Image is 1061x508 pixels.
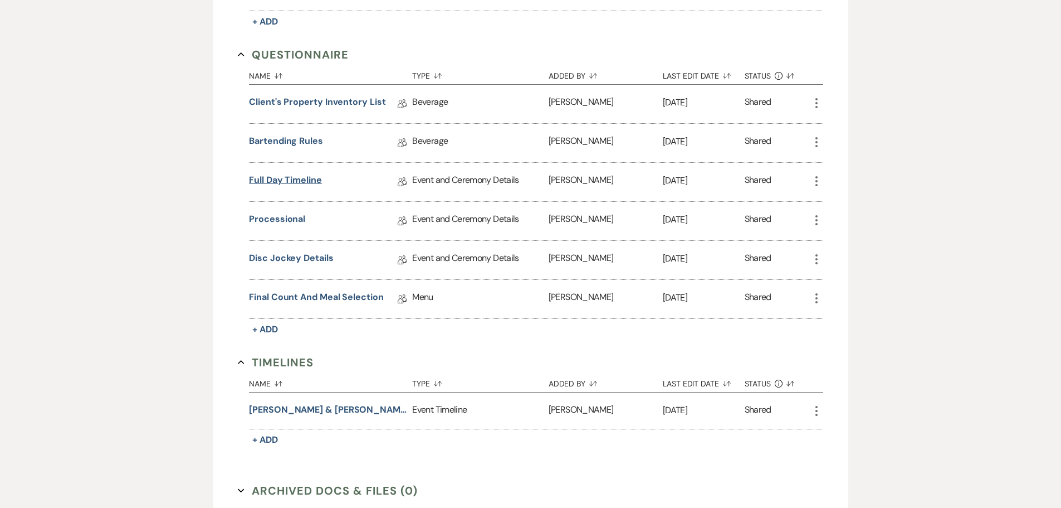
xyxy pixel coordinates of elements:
p: [DATE] [663,212,745,227]
div: Shared [745,291,771,308]
div: [PERSON_NAME] [549,85,663,123]
p: [DATE] [663,291,745,305]
div: Shared [745,251,771,269]
button: Added By [549,371,663,392]
div: [PERSON_NAME] [549,163,663,201]
button: Name [249,371,412,392]
button: Last Edit Date [663,371,745,392]
button: Type [412,63,548,84]
button: Status [745,371,810,392]
a: Full Day Timeline [249,173,322,191]
button: Archived Docs & Files (0) [238,482,418,499]
a: Final Count and Meal Selection [249,291,384,308]
div: Event and Ceremony Details [412,202,548,240]
button: Name [249,63,412,84]
div: Beverage [412,124,548,162]
div: Menu [412,280,548,318]
a: Bartending Rules [249,134,323,152]
div: Event Timeline [412,393,548,429]
p: [DATE] [663,134,745,149]
span: + Add [252,434,278,446]
a: Processional [249,212,305,230]
div: Shared [745,212,771,230]
span: + Add [252,16,278,27]
span: Status [745,72,771,80]
a: Disc Jockey Details [249,251,333,269]
button: Questionnaire [238,46,349,63]
div: Beverage [412,85,548,123]
p: [DATE] [663,251,745,266]
button: + Add [249,14,281,30]
div: Shared [745,173,771,191]
span: + Add [252,323,278,335]
p: [DATE] [663,95,745,110]
div: [PERSON_NAME] [549,202,663,240]
button: Status [745,63,810,84]
a: Client's Property Inventory List [249,95,385,113]
button: Type [412,371,548,392]
button: Last Edit Date [663,63,745,84]
div: Shared [745,403,771,418]
button: + Add [249,322,281,337]
div: Shared [745,134,771,152]
button: + Add [249,432,281,448]
button: Added By [549,63,663,84]
div: Shared [745,95,771,113]
button: [PERSON_NAME] & [PERSON_NAME]'s Wedding Timeline (Draft) [249,403,408,417]
span: Status [745,380,771,388]
div: Event and Ceremony Details [412,241,548,279]
div: [PERSON_NAME] [549,124,663,162]
div: [PERSON_NAME] [549,280,663,318]
div: [PERSON_NAME] [549,393,663,429]
div: [PERSON_NAME] [549,241,663,279]
p: [DATE] [663,173,745,188]
p: [DATE] [663,403,745,418]
div: Event and Ceremony Details [412,163,548,201]
button: Timelines [238,354,314,371]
